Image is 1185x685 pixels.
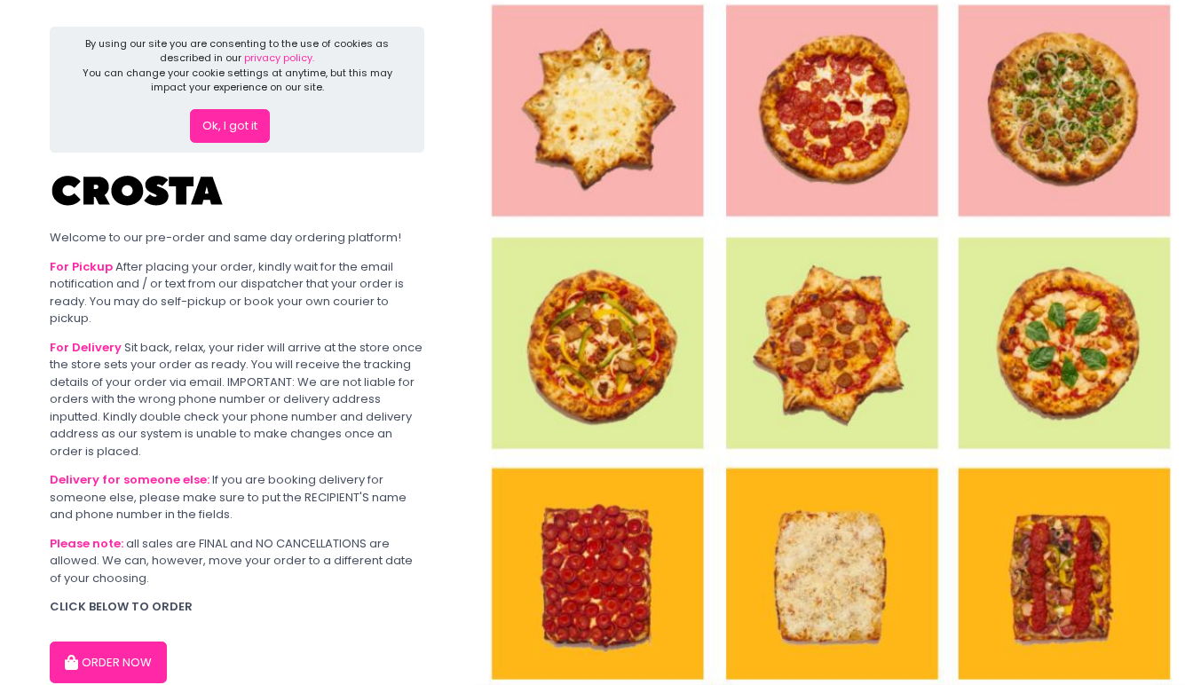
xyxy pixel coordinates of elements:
b: For Pickup [50,258,113,275]
div: Welcome to our pre-order and same day ordering platform! [50,229,424,247]
div: If you are booking delivery for someone else, please make sure to put the RECIPIENT'S name and ph... [50,471,424,524]
b: Delivery for someone else: [50,471,209,488]
b: For Delivery [50,339,122,356]
div: After placing your order, kindly wait for the email notification and / or text from our dispatche... [50,258,424,327]
b: Please note: [50,535,123,552]
div: Sit back, relax, your rider will arrive at the store once the store sets your order as ready. You... [50,339,424,461]
div: CLICK BELOW TO ORDER [50,598,424,616]
div: all sales are FINAL and NO CANCELLATIONS are allowed. We can, however, move your order to a diffe... [50,535,424,587]
div: By using our site you are consenting to the use of cookies as described in our You can change you... [80,36,395,95]
img: Crosta Pizzeria [50,164,227,217]
a: privacy policy. [244,51,314,65]
button: Ok, I got it [190,109,270,143]
button: ORDER NOW [50,642,167,684]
